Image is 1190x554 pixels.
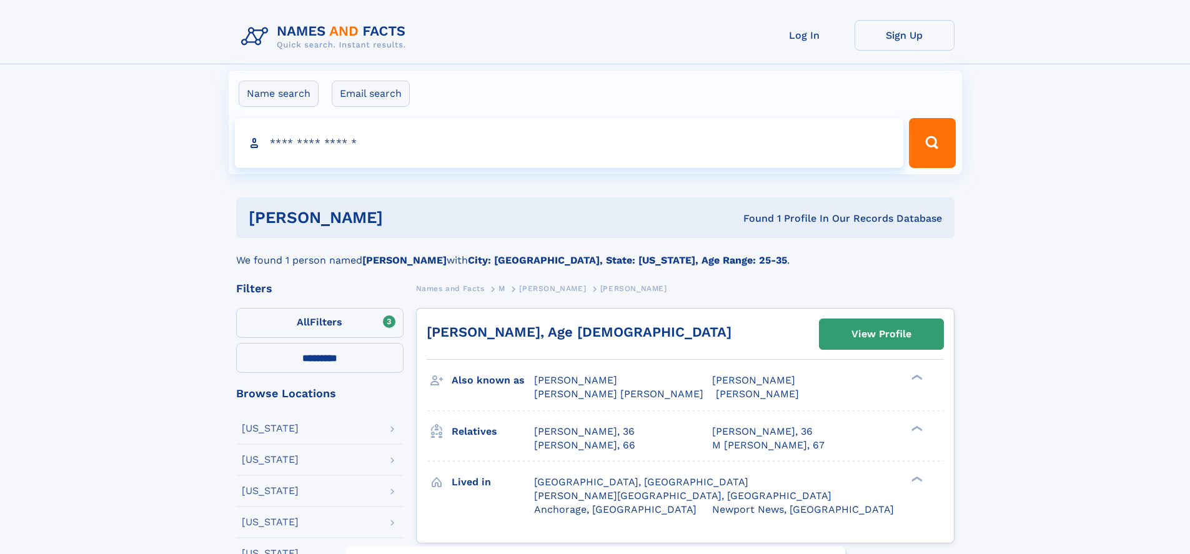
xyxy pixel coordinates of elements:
[519,280,586,296] a: [PERSON_NAME]
[452,472,534,493] h3: Lived in
[908,373,923,382] div: ❯
[563,212,942,225] div: Found 1 Profile In Our Records Database
[908,424,923,432] div: ❯
[712,438,825,452] a: M [PERSON_NAME], 67
[242,423,299,433] div: [US_STATE]
[242,517,299,527] div: [US_STATE]
[236,308,404,338] label: Filters
[242,455,299,465] div: [US_STATE]
[236,20,416,54] img: Logo Names and Facts
[534,503,697,515] span: Anchorage, [GEOGRAPHIC_DATA]
[755,20,855,51] a: Log In
[534,388,703,400] span: [PERSON_NAME] [PERSON_NAME]
[297,316,310,328] span: All
[712,374,795,386] span: [PERSON_NAME]
[534,490,831,502] span: [PERSON_NAME][GEOGRAPHIC_DATA], [GEOGRAPHIC_DATA]
[362,254,447,266] b: [PERSON_NAME]
[855,20,954,51] a: Sign Up
[332,81,410,107] label: Email search
[236,238,954,268] div: We found 1 person named with .
[716,388,799,400] span: [PERSON_NAME]
[235,118,904,168] input: search input
[416,280,485,296] a: Names and Facts
[452,421,534,442] h3: Relatives
[534,374,617,386] span: [PERSON_NAME]
[851,320,911,349] div: View Profile
[534,425,635,438] a: [PERSON_NAME], 36
[908,475,923,483] div: ❯
[236,388,404,399] div: Browse Locations
[468,254,787,266] b: City: [GEOGRAPHIC_DATA], State: [US_STATE], Age Range: 25-35
[534,476,748,488] span: [GEOGRAPHIC_DATA], [GEOGRAPHIC_DATA]
[249,210,563,225] h1: [PERSON_NAME]
[534,438,635,452] a: [PERSON_NAME], 66
[712,425,813,438] a: [PERSON_NAME], 36
[239,81,319,107] label: Name search
[242,486,299,496] div: [US_STATE]
[600,284,667,293] span: [PERSON_NAME]
[427,324,731,340] a: [PERSON_NAME], Age [DEMOGRAPHIC_DATA]
[820,319,943,349] a: View Profile
[712,503,894,515] span: Newport News, [GEOGRAPHIC_DATA]
[452,370,534,391] h3: Also known as
[909,118,955,168] button: Search Button
[236,283,404,294] div: Filters
[498,280,505,296] a: M
[519,284,586,293] span: [PERSON_NAME]
[498,284,505,293] span: M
